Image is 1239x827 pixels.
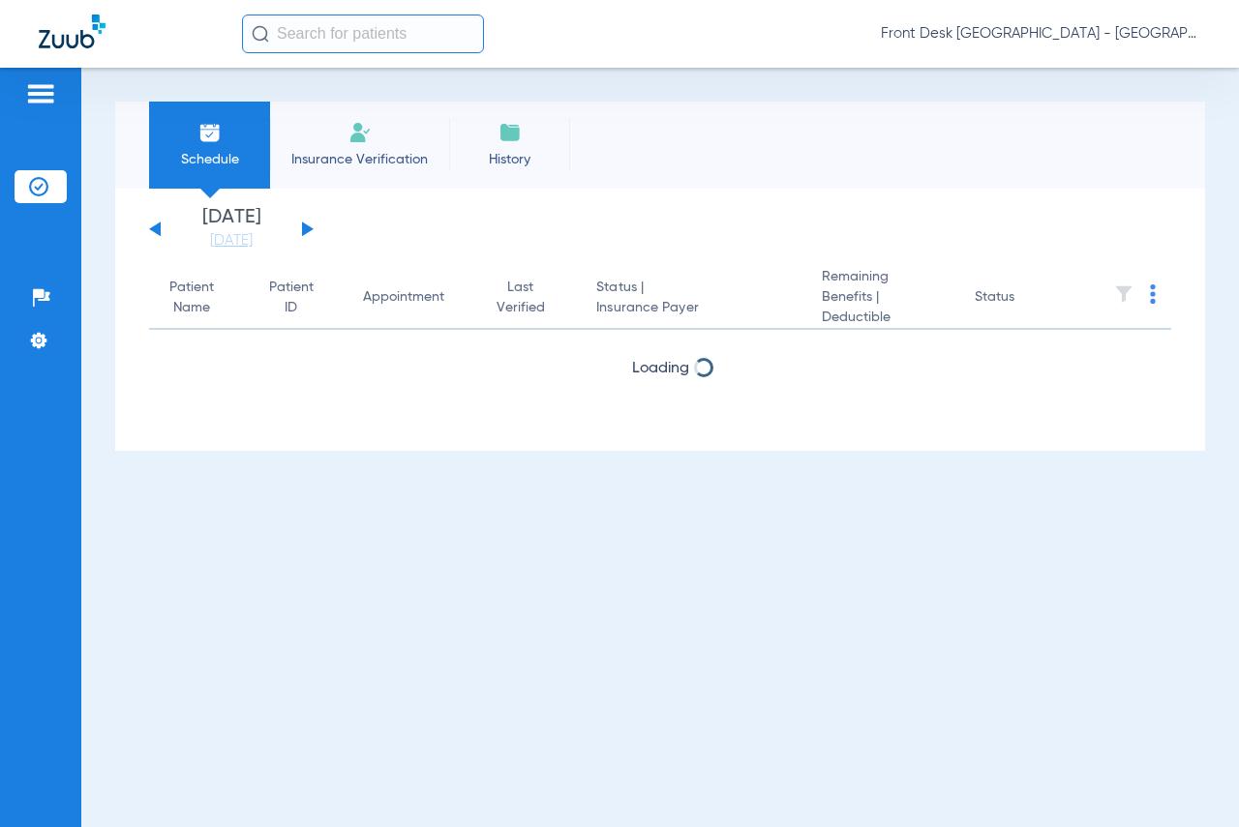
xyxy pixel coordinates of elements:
[581,267,805,330] th: Status |
[173,231,289,251] a: [DATE]
[39,15,106,48] img: Zuub Logo
[165,278,220,318] div: Patient Name
[1114,284,1133,304] img: filter.svg
[198,121,222,144] img: Schedule
[363,287,444,308] div: Appointment
[268,278,315,318] div: Patient ID
[822,308,944,328] span: Deductible
[164,150,256,169] span: Schedule
[348,121,372,144] img: Manual Insurance Verification
[959,267,1090,330] th: Status
[363,287,463,308] div: Appointment
[881,24,1200,44] span: Front Desk [GEOGRAPHIC_DATA] - [GEOGRAPHIC_DATA] | My Community Dental Centers
[464,150,556,169] span: History
[499,121,522,144] img: History
[268,278,332,318] div: Patient ID
[173,208,289,251] li: [DATE]
[25,82,56,105] img: hamburger-icon
[165,278,237,318] div: Patient Name
[596,298,790,318] span: Insurance Payer
[632,361,689,376] span: Loading
[252,25,269,43] img: Search Icon
[494,278,566,318] div: Last Verified
[1150,284,1156,304] img: group-dot-blue.svg
[285,150,435,169] span: Insurance Verification
[806,267,959,330] th: Remaining Benefits |
[494,278,549,318] div: Last Verified
[242,15,484,53] input: Search for patients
